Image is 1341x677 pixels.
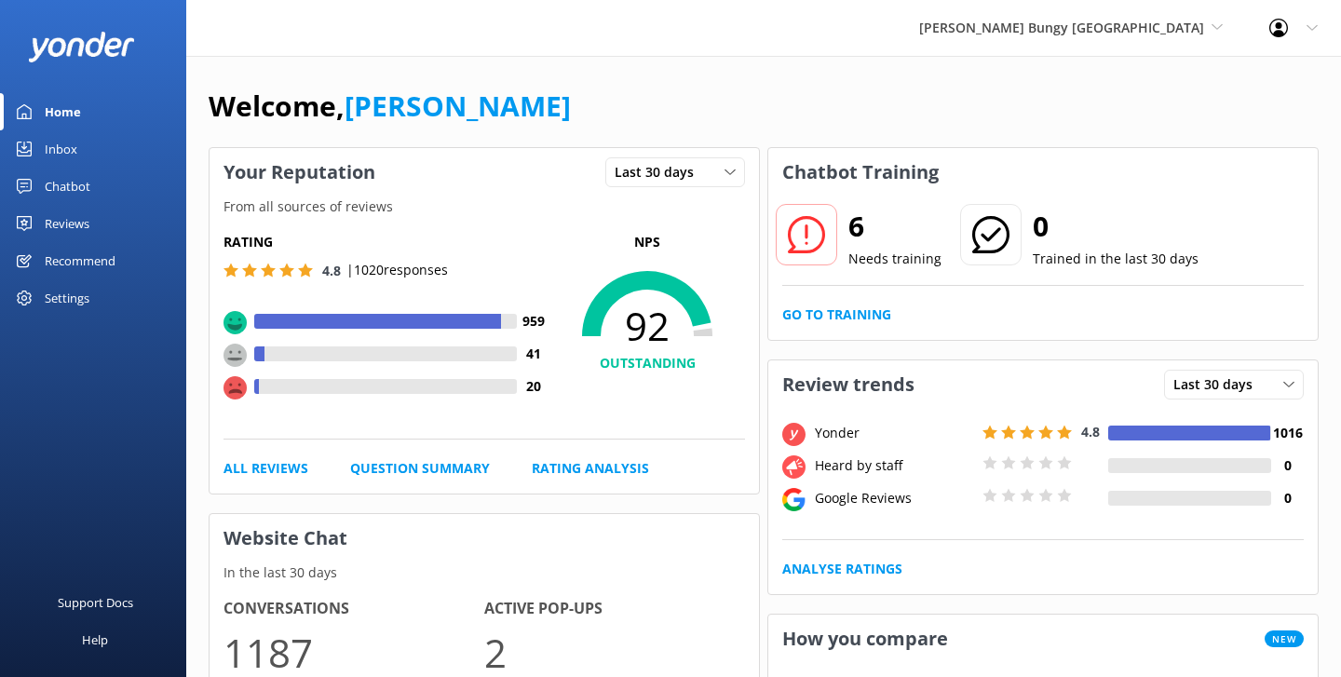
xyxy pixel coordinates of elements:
[1265,630,1304,647] span: New
[919,19,1204,36] span: [PERSON_NAME] Bungy [GEOGRAPHIC_DATA]
[223,458,308,479] a: All Reviews
[28,32,135,62] img: yonder-white-logo.png
[768,360,928,409] h3: Review trends
[45,242,115,279] div: Recommend
[350,458,490,479] a: Question Summary
[45,205,89,242] div: Reviews
[210,148,389,196] h3: Your Reputation
[1271,455,1304,476] h4: 0
[848,249,941,269] p: Needs training
[810,488,978,508] div: Google Reviews
[210,562,759,583] p: In the last 30 days
[346,260,448,280] p: | 1020 responses
[210,196,759,217] p: From all sources of reviews
[549,303,745,349] span: 92
[1271,423,1304,443] h4: 1016
[532,458,649,479] a: Rating Analysis
[45,93,81,130] div: Home
[322,262,341,279] span: 4.8
[1173,374,1264,395] span: Last 30 days
[1271,488,1304,508] h4: 0
[549,232,745,252] p: NPS
[45,279,89,317] div: Settings
[549,353,745,373] h4: OUTSTANDING
[58,584,133,621] div: Support Docs
[782,559,902,579] a: Analyse Ratings
[768,615,962,663] h3: How you compare
[517,344,549,364] h4: 41
[484,597,745,621] h4: Active Pop-ups
[810,455,978,476] div: Heard by staff
[848,204,941,249] h2: 6
[345,87,571,125] a: [PERSON_NAME]
[210,514,759,562] h3: Website Chat
[1081,423,1100,440] span: 4.8
[82,621,108,658] div: Help
[768,148,953,196] h3: Chatbot Training
[45,130,77,168] div: Inbox
[223,597,484,621] h4: Conversations
[810,423,978,443] div: Yonder
[45,168,90,205] div: Chatbot
[223,232,549,252] h5: Rating
[209,84,571,129] h1: Welcome,
[517,376,549,397] h4: 20
[1033,204,1199,249] h2: 0
[1033,249,1199,269] p: Trained in the last 30 days
[517,311,549,332] h4: 959
[782,305,891,325] a: Go to Training
[615,162,705,183] span: Last 30 days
